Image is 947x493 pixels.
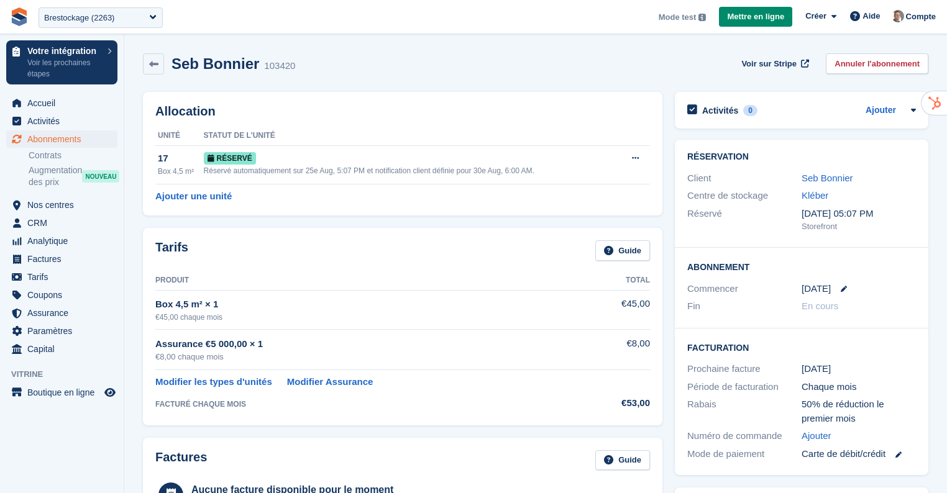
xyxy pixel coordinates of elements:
[264,59,295,73] div: 103420
[593,290,650,329] td: €45,00
[155,312,593,323] div: €45,00 chaque mois
[155,189,232,204] a: Ajouter une unité
[687,207,802,233] div: Réservé
[593,330,650,370] td: €8,00
[204,152,256,165] span: Réservé
[6,384,117,401] a: menu
[103,385,117,400] a: Boutique d'aperçu
[27,268,102,286] span: Tarifs
[687,380,802,394] div: Période de facturation
[593,271,650,291] th: Total
[727,11,784,23] span: Mettre en ligne
[805,10,826,22] span: Créer
[27,94,102,112] span: Accueil
[741,58,797,70] span: Voir sur Stripe
[27,112,102,130] span: Activités
[27,384,102,401] span: Boutique en ligne
[6,94,117,112] a: menu
[593,396,650,410] div: €53,00
[802,447,916,461] div: Carte de débit/crédit
[687,447,802,461] div: Mode de paiement
[687,299,802,314] div: Fin
[27,47,101,55] p: Votre intégration
[6,340,117,358] a: menu
[10,7,29,26] img: stora-icon-8386f47178a22dfd0bd8f6a31ec36ba5ce8667c1dd55bd0f319d3a0aa187defe.svg
[11,368,124,381] span: Vitrine
[6,268,117,286] a: menu
[802,282,831,296] time: 2025-08-29 23:00:00 UTC
[29,165,82,188] span: Augmentation des prix
[687,362,802,376] div: Prochaine facture
[6,232,117,250] a: menu
[158,152,204,166] div: 17
[862,10,880,22] span: Aide
[736,53,811,74] a: Voir sur Stripe
[204,126,618,146] th: Statut de l'unité
[687,171,802,186] div: Client
[6,250,117,268] a: menu
[802,362,916,376] div: [DATE]
[155,240,188,261] h2: Tarifs
[155,399,593,410] div: FACTURÉ CHAQUE MOIS
[892,10,904,22] img: Sebastien Bonnier
[687,429,802,443] div: Numéro de commande
[702,105,738,116] h2: Activités
[802,190,828,201] a: Kléber
[687,341,916,353] h2: Facturation
[866,104,896,118] a: Ajouter
[802,429,831,443] a: Ajouter
[155,375,272,389] a: Modifier les types d'unités
[802,301,838,311] span: En cours
[158,166,204,177] div: Box 4,5 m²
[687,397,802,425] div: Rabais
[155,351,593,363] div: €8,00 chaque mois
[6,214,117,232] a: menu
[687,189,802,203] div: Centre de stockage
[27,57,101,79] p: Voir les prochaines étapes
[44,12,114,24] div: Brestockage (2263)
[6,322,117,340] a: menu
[595,450,650,471] a: Guide
[826,53,928,74] a: Annuler l'abonnement
[6,304,117,322] a: menu
[687,152,916,162] h2: Réservation
[27,340,102,358] span: Capital
[155,337,593,351] div: Assurance €5 000,00 × 1
[6,130,117,148] a: menu
[27,232,102,250] span: Analytique
[6,40,117,84] a: Votre intégration Voir les prochaines étapes
[802,380,916,394] div: Chaque mois
[6,196,117,214] a: menu
[27,286,102,304] span: Coupons
[698,14,706,21] img: icon-info-grey-7440780725fd019a000dd9b08b2336e03edf1995a4989e88bcd33f0948082b44.svg
[287,375,373,389] a: Modifier Assurance
[155,126,204,146] th: Unité
[906,11,936,23] span: Compte
[27,250,102,268] span: Factures
[743,105,757,116] div: 0
[82,170,119,183] div: NOUVEAU
[802,220,916,233] div: Storefront
[155,104,650,119] h2: Allocation
[155,271,593,291] th: Produit
[29,150,117,161] a: Contrats
[204,165,618,176] div: Réservé automatiquement sur 25e Aug, 5:07 PM et notification client définie pour 30e Aug, 6:00 AM.
[687,282,802,296] div: Commencer
[27,304,102,322] span: Assurance
[595,240,650,261] a: Guide
[155,450,207,471] h2: Factures
[802,397,916,425] div: 50% de réduction le premier mois
[172,55,259,72] h2: Seb Bonnier
[27,214,102,232] span: CRM
[802,207,916,221] div: [DATE] 05:07 PM
[155,297,593,312] div: Box 4,5 m² × 1
[27,130,102,148] span: Abonnements
[27,196,102,214] span: Nos centres
[27,322,102,340] span: Paramètres
[687,260,916,273] h2: Abonnement
[29,164,117,189] a: Augmentation des prix NOUVEAU
[6,112,117,130] a: menu
[6,286,117,304] a: menu
[802,173,853,183] a: Seb Bonnier
[719,7,792,27] a: Mettre en ligne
